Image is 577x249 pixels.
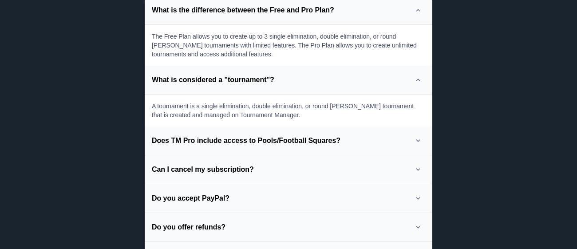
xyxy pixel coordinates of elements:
h2: Do you accept PayPal? [152,194,229,203]
h2: Can I cancel my subscription? [152,165,254,174]
h2: What is considered a "tournament"? [152,75,274,84]
h2: Does TM Pro include access to Pools/Football Squares? [152,136,340,145]
span: A tournament is a single elimination, double elimination, or round [PERSON_NAME] tournament that ... [152,102,425,119]
h2: Do you offer refunds? [152,223,225,232]
h2: What is the difference between the Free and Pro Plan? [152,6,334,15]
span: The Free Plan allows you to create up to 3 single elimination, double elimination, or round [PERS... [152,32,425,59]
